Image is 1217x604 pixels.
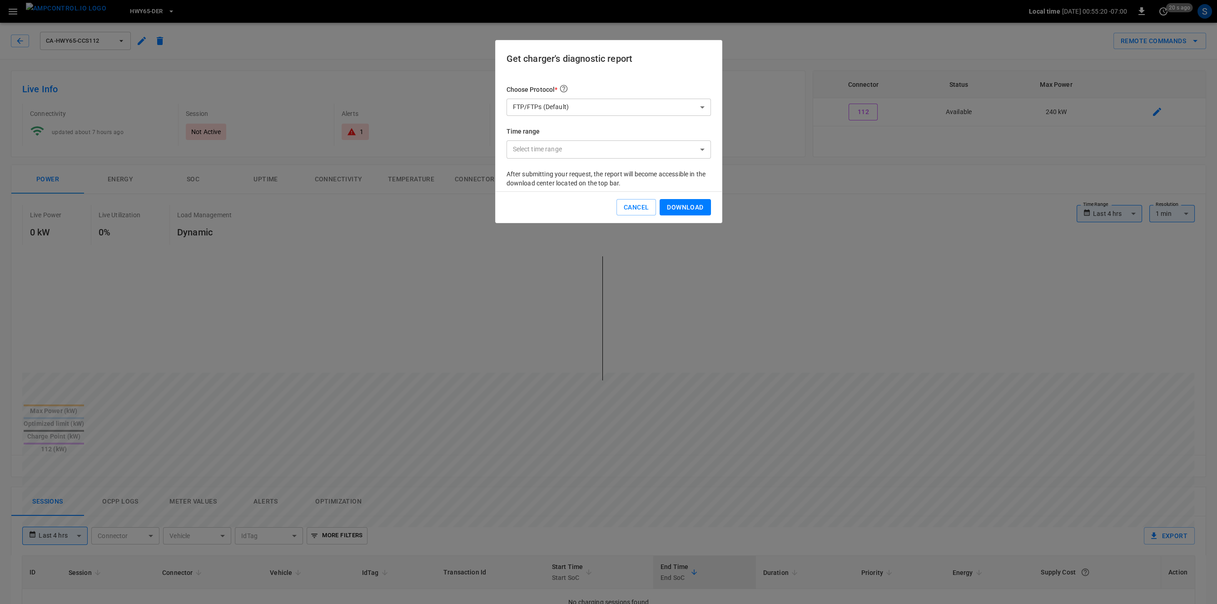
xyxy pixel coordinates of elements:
[616,199,656,216] button: Cancel
[507,170,711,188] p: After submitting your request, the report will become accessible in the download center located o...
[507,84,711,95] h6: Choose Protocol
[660,199,710,216] button: Download
[507,99,711,116] div: FTP/FTPs (Default)
[507,127,711,137] h6: Time range
[507,51,711,66] h6: Get charger's diagnostic report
